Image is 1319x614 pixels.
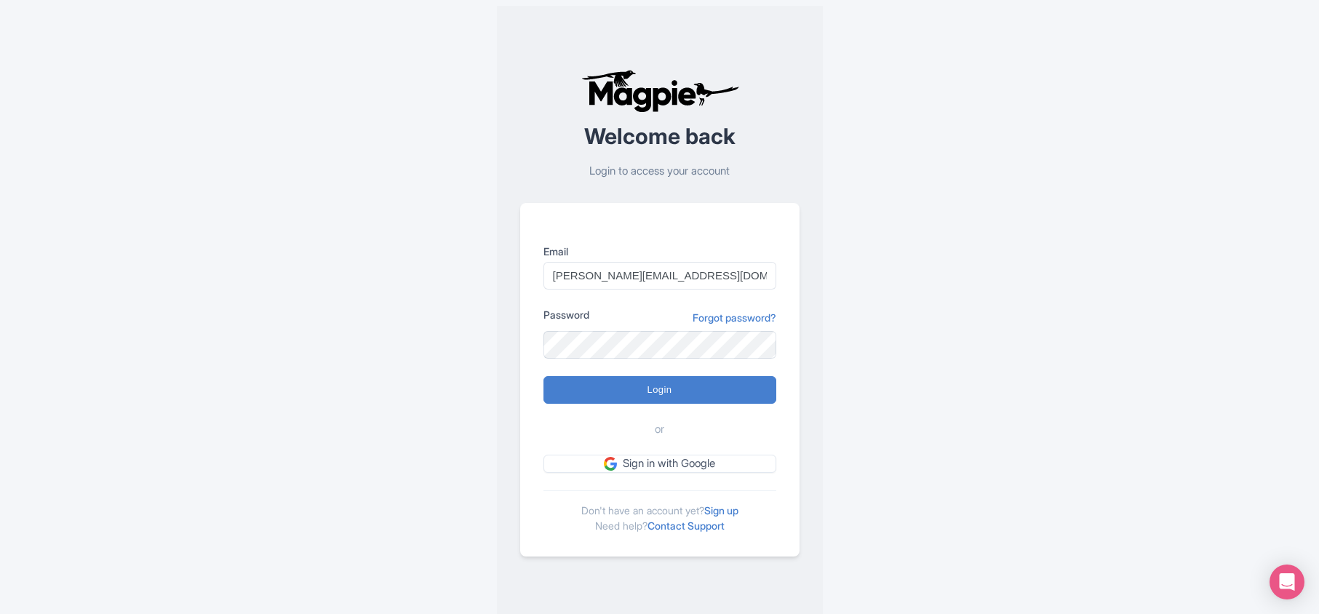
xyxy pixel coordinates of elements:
img: logo-ab69f6fb50320c5b225c76a69d11143b.png [578,69,741,113]
input: Login [543,376,776,404]
p: Login to access your account [520,163,800,180]
a: Contact Support [647,519,725,532]
input: you@example.com [543,262,776,290]
div: Open Intercom Messenger [1270,565,1304,599]
a: Sign up [704,504,738,517]
a: Forgot password? [693,310,776,325]
label: Password [543,307,589,322]
h2: Welcome back [520,124,800,148]
img: google.svg [604,457,617,470]
a: Sign in with Google [543,455,776,473]
label: Email [543,244,776,259]
div: Don't have an account yet? Need help? [543,490,776,533]
span: or [655,421,664,438]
